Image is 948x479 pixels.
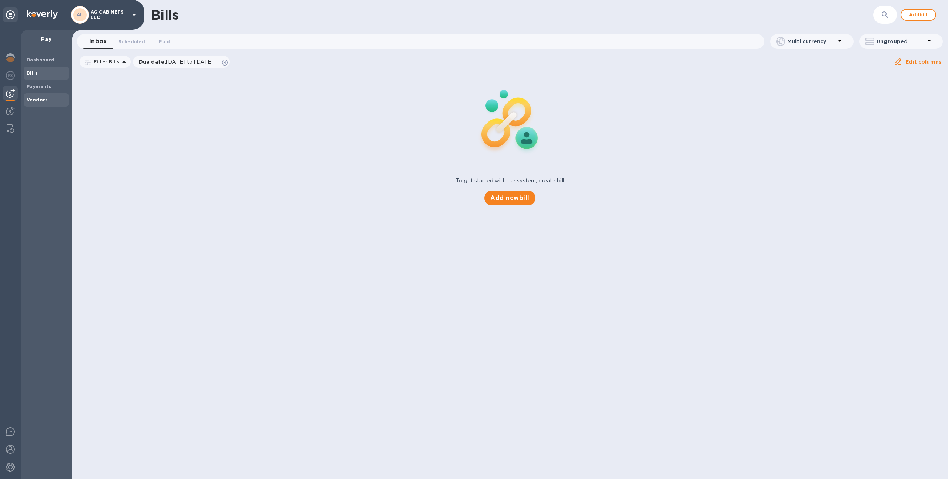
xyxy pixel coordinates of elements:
[6,71,15,80] img: Foreign exchange
[27,84,51,89] b: Payments
[77,12,83,17] b: AL
[118,38,145,46] span: Scheduled
[151,7,178,23] h1: Bills
[877,38,925,45] p: Ungrouped
[166,59,214,65] span: [DATE] to [DATE]
[133,56,230,68] div: Due date:[DATE] to [DATE]
[484,191,535,205] button: Add newbill
[27,57,55,63] b: Dashboard
[456,177,564,185] p: To get started with our system, create bill
[490,194,529,202] span: Add new bill
[139,58,218,66] p: Due date :
[901,9,936,21] button: Addbill
[27,70,38,76] b: Bills
[91,10,128,20] p: AG CABINETS LLC
[905,59,941,65] u: Edit columns
[89,36,107,47] span: Inbox
[27,97,48,103] b: Vendors
[3,7,18,22] div: Unpin categories
[27,36,66,43] p: Pay
[91,58,120,65] p: Filter Bills
[787,38,835,45] p: Multi currency
[907,10,929,19] span: Add bill
[159,38,170,46] span: Paid
[27,10,58,19] img: Logo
